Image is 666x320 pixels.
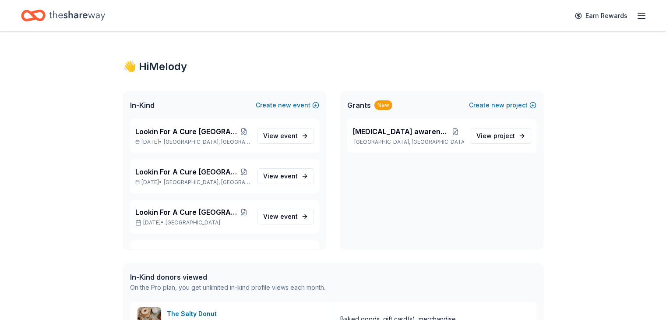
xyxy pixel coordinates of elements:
[167,309,220,319] div: The Salty Donut
[280,132,298,139] span: event
[164,139,250,146] span: [GEOGRAPHIC_DATA], [GEOGRAPHIC_DATA]
[257,209,314,224] a: View event
[491,100,504,110] span: new
[166,219,220,226] span: [GEOGRAPHIC_DATA]
[263,211,298,222] span: View
[280,213,298,220] span: event
[280,172,298,180] span: event
[374,100,392,110] div: New
[135,167,237,177] span: Lookin For A Cure [GEOGRAPHIC_DATA]
[135,219,250,226] p: [DATE] •
[21,5,105,26] a: Home
[278,100,291,110] span: new
[135,179,250,186] p: [DATE] •
[135,139,250,146] p: [DATE] •
[352,139,464,146] p: [GEOGRAPHIC_DATA], [GEOGRAPHIC_DATA]
[135,247,237,258] span: Lookin For A Cure [GEOGRAPHIC_DATA]
[570,8,633,24] a: Earn Rewards
[130,272,325,282] div: In-Kind donors viewed
[130,282,325,293] div: On the Pro plan, you get unlimited in-kind profile views each month.
[257,128,314,144] a: View event
[352,126,447,137] span: [MEDICAL_DATA] awareness
[263,131,298,141] span: View
[135,207,237,217] span: Lookin For A Cure [GEOGRAPHIC_DATA]
[493,132,515,139] span: project
[347,100,371,110] span: Grants
[469,100,536,110] button: Createnewproject
[476,131,515,141] span: View
[263,171,298,181] span: View
[471,128,531,144] a: View project
[130,100,155,110] span: In-Kind
[257,168,314,184] a: View event
[256,100,319,110] button: Createnewevent
[135,126,237,137] span: Lookin For A Cure [GEOGRAPHIC_DATA]
[164,179,250,186] span: [GEOGRAPHIC_DATA], [GEOGRAPHIC_DATA]
[123,60,543,74] div: 👋 Hi Melody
